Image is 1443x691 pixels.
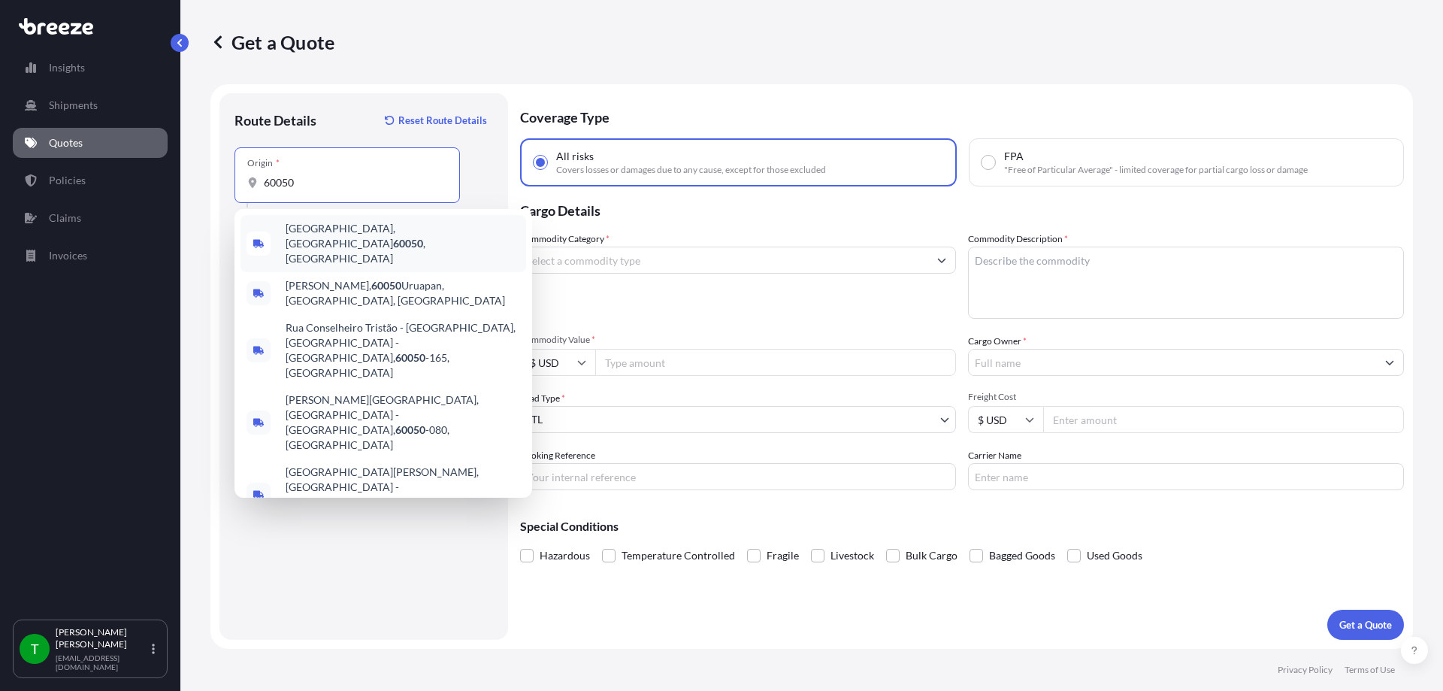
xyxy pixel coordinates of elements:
p: [EMAIL_ADDRESS][DOMAIN_NAME] [56,653,149,671]
input: Type amount [595,349,956,376]
label: Booking Reference [520,448,595,463]
span: Used Goods [1087,544,1142,567]
span: Bagged Goods [989,544,1055,567]
b: 60050 [393,237,423,250]
div: Origin [247,157,280,169]
span: LTL [527,412,543,427]
span: Commodity Value [520,334,956,346]
label: Cargo Owner [968,334,1027,349]
input: Full name [969,349,1376,376]
label: Commodity Description [968,232,1068,247]
p: Coverage Type [520,93,1404,138]
span: Livestock [830,544,874,567]
p: Policies [49,173,86,188]
input: Enter name [968,463,1404,490]
b: 60050 [395,351,425,364]
span: Hazardous [540,544,590,567]
span: Covers losses or damages due to any cause, except for those excluded [556,164,826,176]
label: Commodity Category [520,232,610,247]
p: Cargo Details [520,186,1404,232]
p: Reset Route Details [398,113,487,128]
b: 60050 [395,496,425,508]
span: "Free of Particular Average" - limited coverage for partial cargo loss or damage [1004,164,1308,176]
span: [PERSON_NAME], Uruapan, [GEOGRAPHIC_DATA], [GEOGRAPHIC_DATA] [286,278,520,308]
input: Enter amount [1043,406,1404,433]
input: Select a commodity type [521,247,928,274]
p: Route Details [234,111,316,129]
span: T [31,641,39,656]
button: Show suggestions [928,247,955,274]
p: Get a Quote [1339,617,1392,632]
p: Special Conditions [520,520,1404,532]
b: 60050 [395,423,425,436]
button: Show suggestions [1376,349,1403,376]
span: Fragile [767,544,799,567]
span: Freight Cost [968,391,1404,403]
span: FPA [1004,149,1024,164]
input: Your internal reference [520,463,956,490]
p: Insights [49,60,85,75]
span: [GEOGRAPHIC_DATA][PERSON_NAME], [GEOGRAPHIC_DATA] - [GEOGRAPHIC_DATA], -040, [GEOGRAPHIC_DATA] [286,465,520,525]
span: Bulk Cargo [906,544,957,567]
p: Claims [49,211,81,226]
span: All risks [556,149,594,164]
p: Privacy Policy [1278,664,1333,676]
p: Quotes [49,135,83,150]
span: [PERSON_NAME][GEOGRAPHIC_DATA], [GEOGRAPHIC_DATA] - [GEOGRAPHIC_DATA], -080, [GEOGRAPHIC_DATA] [286,392,520,453]
input: Origin [264,175,441,190]
p: [PERSON_NAME] [PERSON_NAME] [56,626,149,650]
b: 60050 [371,279,401,292]
div: Show suggestions [234,209,532,498]
span: [GEOGRAPHIC_DATA], [GEOGRAPHIC_DATA] , [GEOGRAPHIC_DATA] [286,221,520,266]
label: Carrier Name [968,448,1021,463]
p: Invoices [49,248,87,263]
p: Terms of Use [1345,664,1395,676]
span: Rua Conselheiro Tristão - [GEOGRAPHIC_DATA], [GEOGRAPHIC_DATA] - [GEOGRAPHIC_DATA], -165, [GEOGRA... [286,320,520,380]
span: Temperature Controlled [622,544,735,567]
p: Get a Quote [210,30,334,54]
p: Shipments [49,98,98,113]
span: Load Type [520,391,565,406]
